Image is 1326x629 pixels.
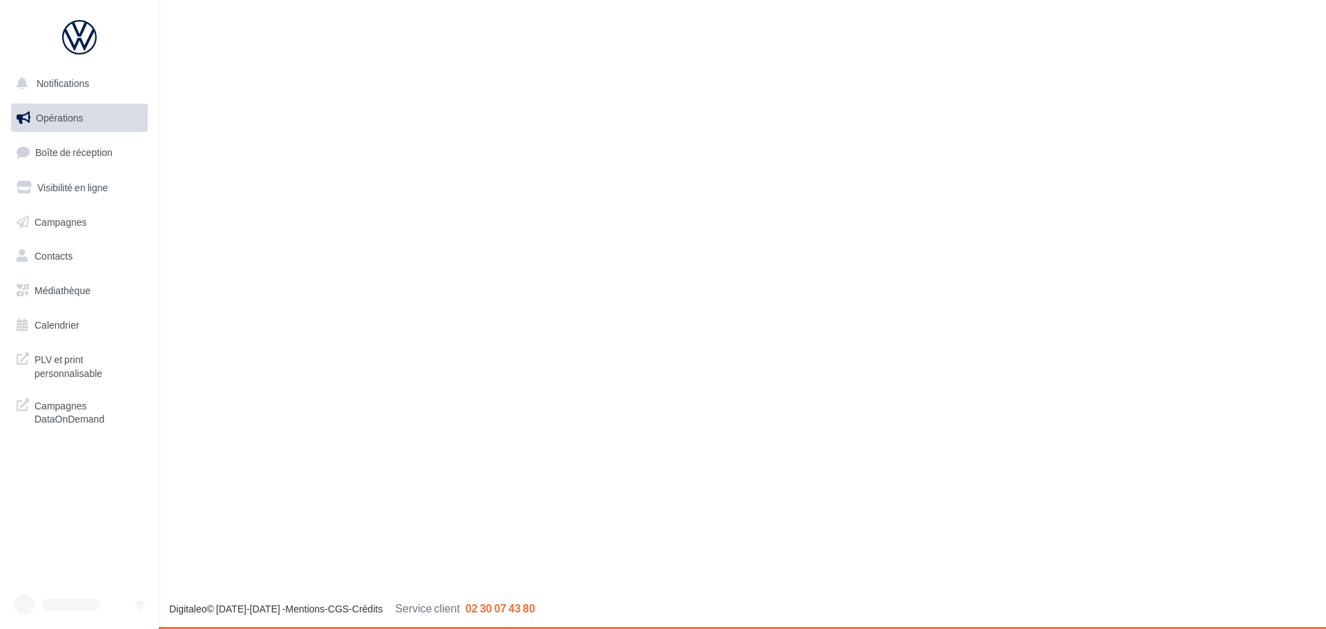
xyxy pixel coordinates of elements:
span: Calendrier [35,319,79,331]
span: Campagnes [35,215,87,227]
a: Boîte de réception [8,137,151,167]
a: Visibilité en ligne [8,173,151,202]
span: PLV et print personnalisable [35,350,142,380]
a: PLV et print personnalisable [8,345,151,385]
span: Médiathèque [35,284,90,296]
span: Contacts [35,250,73,262]
span: Campagnes DataOnDemand [35,396,142,426]
a: Campagnes DataOnDemand [8,391,151,432]
span: © [DATE]-[DATE] - - - [169,603,535,615]
span: Visibilité en ligne [37,182,108,193]
a: Campagnes [8,208,151,237]
span: Opérations [36,112,83,124]
a: Médiathèque [8,276,151,305]
a: Opérations [8,104,151,133]
a: CGS [328,603,349,615]
a: Mentions [285,603,325,615]
span: Boîte de réception [35,146,113,158]
a: Contacts [8,242,151,271]
span: Service client [395,601,460,615]
a: Calendrier [8,311,151,340]
button: Notifications [8,69,145,98]
a: Digitaleo [169,603,206,615]
span: Notifications [37,77,89,89]
a: Crédits [352,603,383,615]
span: 02 30 07 43 80 [465,601,535,615]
